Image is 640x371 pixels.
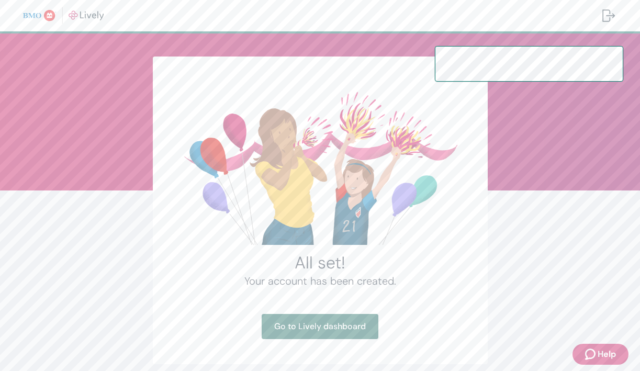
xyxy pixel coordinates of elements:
[262,314,378,339] a: Go to Lively dashboard
[178,273,463,289] h4: Your account has been created.
[23,7,104,24] img: Lively
[594,3,623,28] button: Log out
[572,344,628,365] button: Zendesk support iconHelp
[598,348,616,361] span: Help
[178,252,463,273] h2: All set!
[585,348,598,361] svg: Zendesk support icon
